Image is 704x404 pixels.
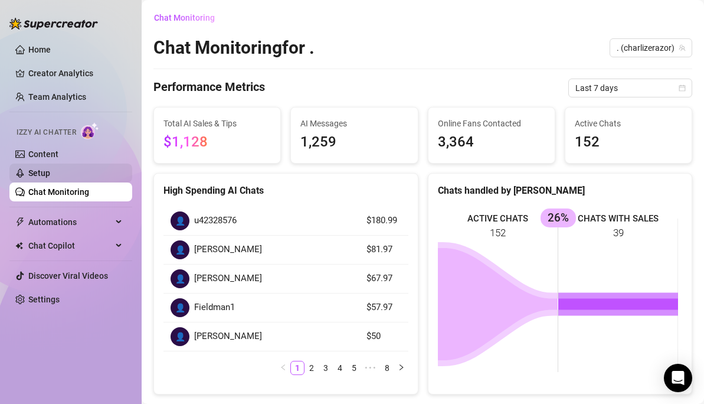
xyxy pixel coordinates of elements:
span: ••• [361,361,380,375]
a: Team Analytics [28,92,86,102]
a: 8 [381,361,394,374]
span: 3,364 [438,131,545,154]
span: [PERSON_NAME] [194,272,262,286]
article: $81.97 [366,243,401,257]
span: [PERSON_NAME] [194,243,262,257]
img: logo-BBDzfeDw.svg [9,18,98,30]
li: 8 [380,361,394,375]
span: 1,259 [300,131,408,154]
span: Izzy AI Chatter [17,127,76,138]
article: $50 [366,330,401,344]
a: Discover Viral Videos [28,271,108,281]
span: left [280,364,287,371]
article: $180.99 [366,214,401,228]
li: 4 [333,361,347,375]
button: Chat Monitoring [153,8,224,27]
span: AI Messages [300,117,408,130]
div: 👤 [171,240,189,259]
li: 2 [304,361,319,375]
div: Chats handled by [PERSON_NAME] [438,183,683,198]
div: Open Intercom Messenger [664,364,692,392]
h4: Performance Metrics [153,79,265,97]
span: Active Chats [575,117,682,130]
li: 1 [290,361,304,375]
span: u42328576 [194,214,237,228]
span: $1,128 [163,133,208,150]
article: $57.97 [366,301,401,315]
li: 5 [347,361,361,375]
span: right [398,364,405,371]
span: thunderbolt [15,217,25,227]
div: 👤 [171,298,189,317]
span: Total AI Sales & Tips [163,117,271,130]
span: . (charlizerazor) [617,39,685,57]
div: 👤 [171,327,189,346]
a: Chat Monitoring [28,187,89,197]
a: 4 [333,361,346,374]
li: Next 5 Pages [361,361,380,375]
span: Chat Copilot [28,236,112,255]
div: High Spending AI Chats [163,183,408,198]
img: Chat Copilot [15,242,23,250]
button: right [394,361,408,375]
span: calendar [679,84,686,92]
h2: Chat Monitoring for . [153,37,315,59]
a: Home [28,45,51,54]
a: 3 [319,361,332,374]
li: 3 [319,361,333,375]
span: Last 7 days [575,79,685,97]
div: 👤 [171,211,189,230]
a: Creator Analytics [28,64,123,83]
span: Online Fans Contacted [438,117,545,130]
a: Setup [28,168,50,178]
a: 5 [348,361,361,374]
article: $67.97 [366,272,401,286]
span: [PERSON_NAME] [194,330,262,344]
a: 1 [291,361,304,374]
span: 152 [575,131,682,154]
a: Settings [28,295,60,304]
span: Chat Monitoring [154,13,215,22]
img: AI Chatter [81,122,99,139]
a: 2 [305,361,318,374]
span: Automations [28,213,112,232]
span: team [679,44,686,51]
li: Previous Page [276,361,290,375]
button: left [276,361,290,375]
li: Next Page [394,361,408,375]
span: Fieldman1 [194,301,235,315]
a: Content [28,149,58,159]
div: 👤 [171,269,189,288]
